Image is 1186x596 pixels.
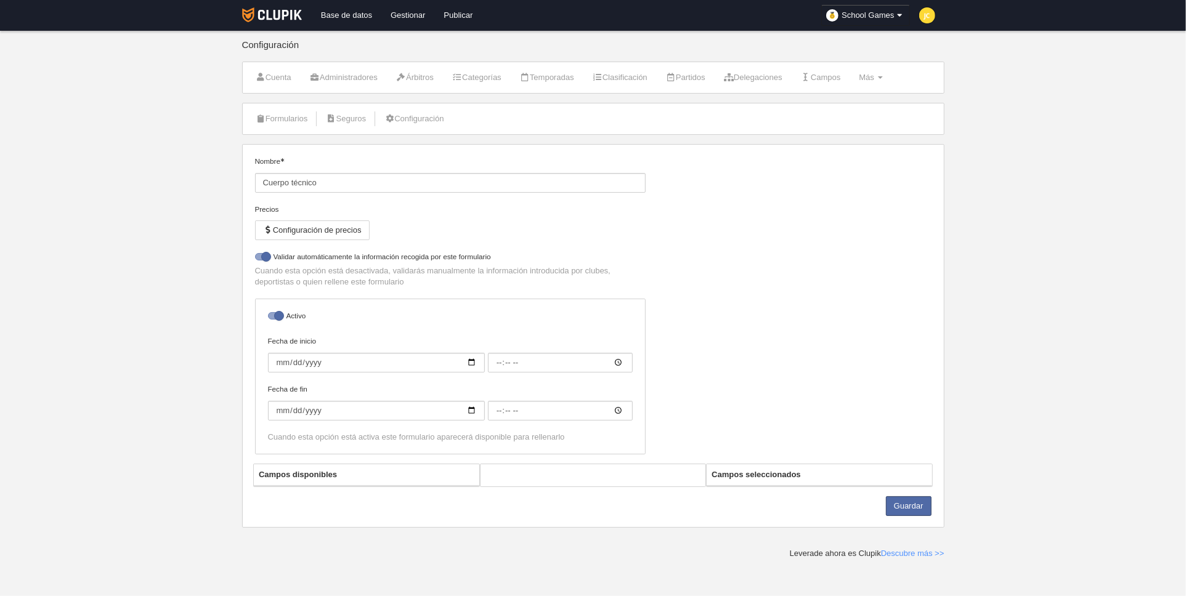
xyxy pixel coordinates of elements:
img: c2l6ZT0zMHgzMCZmcz05JnRleHQ9SkMmYmc9ZmRkODM1.png [919,7,935,23]
a: Partidos [659,68,712,87]
input: Fecha de fin [268,401,485,421]
img: organizador.30x30.png [826,9,839,22]
th: Campos seleccionados [707,464,932,486]
a: Categorías [445,68,508,87]
a: Campos [794,68,848,87]
button: Configuración de precios [255,220,370,240]
a: Cuenta [249,68,298,87]
label: Fecha de inicio [268,336,633,372]
div: Leverade ahora es Clupik [790,548,944,559]
a: Configuración [378,110,450,128]
i: Obligatorio [280,158,284,162]
a: Árbitros [389,68,441,87]
span: School Games [842,9,894,22]
th: Campos disponibles [254,464,479,486]
a: Descubre más >> [881,549,944,558]
a: School Games [821,5,909,26]
label: Fecha de fin [268,384,633,421]
span: Más [859,73,874,82]
a: Delegaciones [717,68,789,87]
div: Configuración [242,40,944,62]
button: Guardar [886,496,932,516]
input: Fecha de inicio [268,353,485,372]
a: Temporadas [513,68,581,87]
input: Fecha de inicio [488,353,633,372]
input: Fecha de fin [488,401,633,421]
label: Activo [268,310,633,324]
div: Precios [255,204,646,215]
img: Clupik [242,7,302,22]
a: Administradores [303,68,384,87]
label: Validar automáticamente la información recogida por este formulario [255,251,646,265]
div: Cuando esta opción está activa este formulario aparecerá disponible para rellenarlo [268,432,633,443]
p: Cuando esta opción está desactivada, validarás manualmente la información introducida por clubes,... [255,265,646,288]
a: Más [852,68,889,87]
a: Formularios [249,110,315,128]
a: Seguros [319,110,373,128]
input: Nombre [255,173,646,193]
a: Clasificación [586,68,654,87]
label: Nombre [255,156,646,193]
